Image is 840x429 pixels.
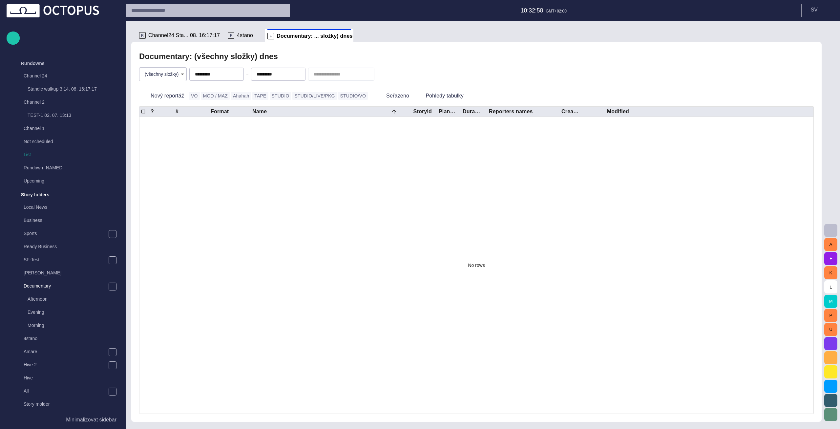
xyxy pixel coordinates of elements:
[824,266,837,279] button: K
[14,83,119,96] div: Standic walkup 3 14. 08. 16:17:17
[28,322,119,329] p: Morning
[201,92,230,100] button: MOD / MAZ
[389,107,399,116] button: Sort
[28,86,119,92] p: Standic walkup 3 14. 08. 16:17:17
[151,108,154,115] div: ?
[176,108,178,115] div: #
[24,375,119,381] p: Hive
[375,90,411,102] button: Seřazeno
[270,92,291,100] button: STUDIO
[7,57,119,413] ul: main menu
[139,52,278,61] h2: Documentary: (všechny složky) dnes
[24,204,119,210] p: Local News
[148,32,220,39] span: Channel24 Sta... 08. 16:17:17
[824,309,837,322] button: P
[10,254,119,267] div: SF-Test
[521,6,543,15] p: 10:32:58
[24,125,106,132] p: Channel 1
[139,68,186,81] div: (všechny složky)
[265,29,353,42] div: FDocumentary: ... složky) dnes
[824,280,837,293] button: L
[10,267,119,280] div: [PERSON_NAME]
[811,6,818,14] p: S V
[24,99,106,105] p: Channel 2
[28,309,119,315] p: Evening
[439,108,456,115] div: Plan dur
[24,230,108,237] p: Sports
[24,73,106,79] p: Channel 24
[10,398,119,411] div: Story molder
[277,33,352,39] span: Documentary: ... složky) dnes
[24,283,108,289] p: Documentary
[139,90,186,102] button: Nový reportáž
[24,348,108,355] p: Amare
[806,4,836,16] button: SV
[824,323,837,336] button: U
[225,29,265,42] div: F4stano
[338,92,368,100] button: STUDIO/VO
[228,32,234,39] p: F
[66,416,116,424] p: Minimalizovat sidebar
[24,269,119,276] p: [PERSON_NAME]
[139,32,146,39] p: R
[189,92,200,100] button: VO
[24,361,108,368] p: Hive 2
[607,108,629,115] div: Modified
[10,280,119,332] div: DocumentaryAfternoonEveningMorning
[10,332,119,346] div: 4stano
[237,32,253,39] span: 4stano
[546,8,567,14] p: GMT+02:00
[252,108,276,115] div: Name
[7,413,119,426] button: Minimalizovat sidebar
[24,335,119,342] p: 4stano
[24,217,119,224] p: Business
[24,164,106,171] p: Rundown -NAMED
[21,60,45,67] p: Rundowns
[463,108,481,115] div: Duration
[489,108,533,115] div: Reporters names
[24,401,119,407] p: Story molder
[14,319,119,332] div: Morning
[139,117,813,414] div: No rows
[10,201,119,214] div: Local News
[136,29,225,42] div: RChannel24 Sta... 08. 16:17:17
[824,252,837,265] button: F
[28,112,119,118] p: TEST-1 02. 07. 13:13
[14,293,119,306] div: Afternoon
[21,191,49,198] p: Story folders
[267,33,274,39] p: F
[24,388,108,394] p: All
[414,90,475,102] button: Pohledy tabulky
[292,92,337,100] button: STUDIO/LIVE/PKG
[24,151,119,158] p: List
[252,92,268,100] button: TAPE
[24,138,106,145] p: Not scheduled
[824,295,837,308] button: M
[561,108,580,115] div: Created by
[211,108,229,115] div: Format
[10,227,119,241] div: Sports
[14,306,119,319] div: Evening
[24,178,106,184] p: Upcoming
[10,214,119,227] div: Business
[10,385,119,398] div: All
[10,149,119,162] div: List
[24,243,119,250] p: Ready Business
[413,108,432,115] div: StoryId
[14,109,119,122] div: TEST-1 02. 07. 13:13
[24,256,108,263] p: SF-Test
[231,92,251,100] button: Ahahah
[10,372,119,385] div: Hive
[10,346,119,359] div: Amare
[824,238,837,251] button: A
[7,4,99,17] img: Octopus News Room
[28,296,119,302] p: Afternoon
[10,241,119,254] div: Ready Business
[10,359,119,372] div: Hive 2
